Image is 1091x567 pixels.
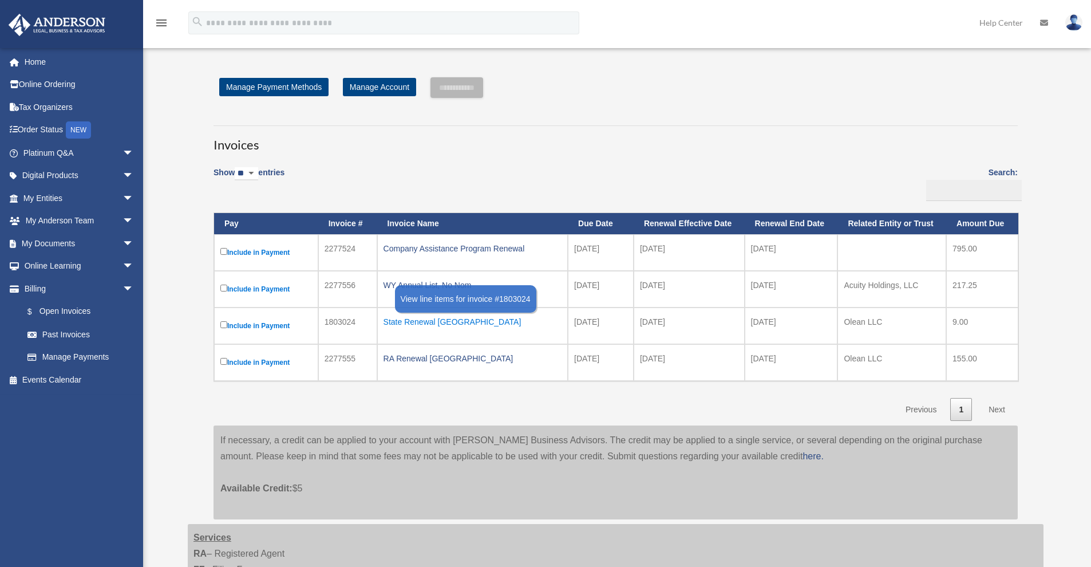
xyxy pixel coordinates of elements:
[8,187,151,210] a: My Entitiesarrow_drop_down
[568,213,634,234] th: Due Date: activate to sort column ascending
[745,308,838,344] td: [DATE]
[8,119,151,142] a: Order StatusNEW
[926,180,1022,202] input: Search:
[568,271,634,308] td: [DATE]
[220,282,312,296] label: Include in Payment
[122,232,145,255] span: arrow_drop_down
[122,210,145,233] span: arrow_drop_down
[122,187,145,210] span: arrow_drop_down
[220,285,227,292] input: Include in Payment
[214,213,318,234] th: Pay: activate to sort column descending
[193,533,231,542] strong: Services
[191,15,204,28] i: search
[946,308,1018,344] td: 9.00
[343,78,416,96] a: Manage Account
[193,549,207,558] strong: RA
[219,78,329,96] a: Manage Payment Methods
[922,166,1018,201] label: Search:
[214,426,1018,519] div: If necessary, a credit can be applied to your account with [PERSON_NAME] Business Advisors. The c...
[634,308,745,344] td: [DATE]
[66,121,91,139] div: NEW
[568,344,634,381] td: [DATE]
[634,271,745,308] td: [DATE]
[897,398,945,422] a: Previous
[837,308,946,344] td: Olean LLC
[155,16,168,30] i: menu
[8,277,145,300] a: Billingarrow_drop_down
[16,300,140,324] a: $Open Invoices
[318,344,377,381] td: 2277555
[220,319,312,333] label: Include in Payment
[220,356,312,369] label: Include in Payment
[950,398,972,422] a: 1
[8,210,151,233] a: My Anderson Teamarrow_drop_down
[318,308,377,344] td: 1803024
[837,344,946,381] td: Olean LLC
[8,255,151,278] a: Online Learningarrow_drop_down
[377,213,568,234] th: Invoice Name: activate to sort column ascending
[8,50,151,73] a: Home
[946,344,1018,381] td: 155.00
[8,141,151,164] a: Platinum Q&Aarrow_drop_down
[384,351,562,367] div: RA Renewal [GEOGRAPHIC_DATA]
[8,73,151,96] a: Online Ordering
[634,234,745,271] td: [DATE]
[745,271,838,308] td: [DATE]
[946,234,1018,271] td: 795.00
[220,464,1011,497] p: $5
[16,346,145,369] a: Manage Payments
[318,234,377,271] td: 2277524
[568,234,634,271] td: [DATE]
[220,248,227,255] input: Include in Payment
[980,398,1014,422] a: Next
[384,314,562,330] div: State Renewal [GEOGRAPHIC_DATA]
[220,321,227,328] input: Include in Payment
[745,234,838,271] td: [DATE]
[122,141,145,165] span: arrow_drop_down
[220,483,292,493] span: Available Credit:
[384,277,562,293] div: WY Annual List, No Nom
[214,166,284,192] label: Show entries
[122,277,145,301] span: arrow_drop_down
[122,164,145,188] span: arrow_drop_down
[837,271,946,308] td: Acuity Holdings, LLC
[634,213,745,234] th: Renewal Effective Date: activate to sort column ascending
[220,246,312,259] label: Include in Payment
[384,241,562,257] div: Company Assistance Program Renewal
[8,232,151,255] a: My Documentsarrow_drop_down
[5,14,109,36] img: Anderson Advisors Platinum Portal
[318,213,377,234] th: Invoice #: activate to sort column ascending
[318,271,377,308] td: 2277556
[214,125,1018,154] h3: Invoices
[16,323,145,346] a: Past Invoices
[946,213,1018,234] th: Amount Due: activate to sort column ascending
[8,164,151,187] a: Digital Productsarrow_drop_down
[235,167,258,180] select: Showentries
[8,96,151,119] a: Tax Organizers
[155,20,168,30] a: menu
[803,451,823,461] a: here.
[34,305,39,319] span: $
[745,213,838,234] th: Renewal End Date: activate to sort column ascending
[946,271,1018,308] td: 217.25
[634,344,745,381] td: [DATE]
[837,213,946,234] th: Related Entity or Trust: activate to sort column ascending
[568,308,634,344] td: [DATE]
[1065,14,1082,31] img: User Pic
[8,368,151,391] a: Events Calendar
[122,255,145,278] span: arrow_drop_down
[745,344,838,381] td: [DATE]
[220,358,227,365] input: Include in Payment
